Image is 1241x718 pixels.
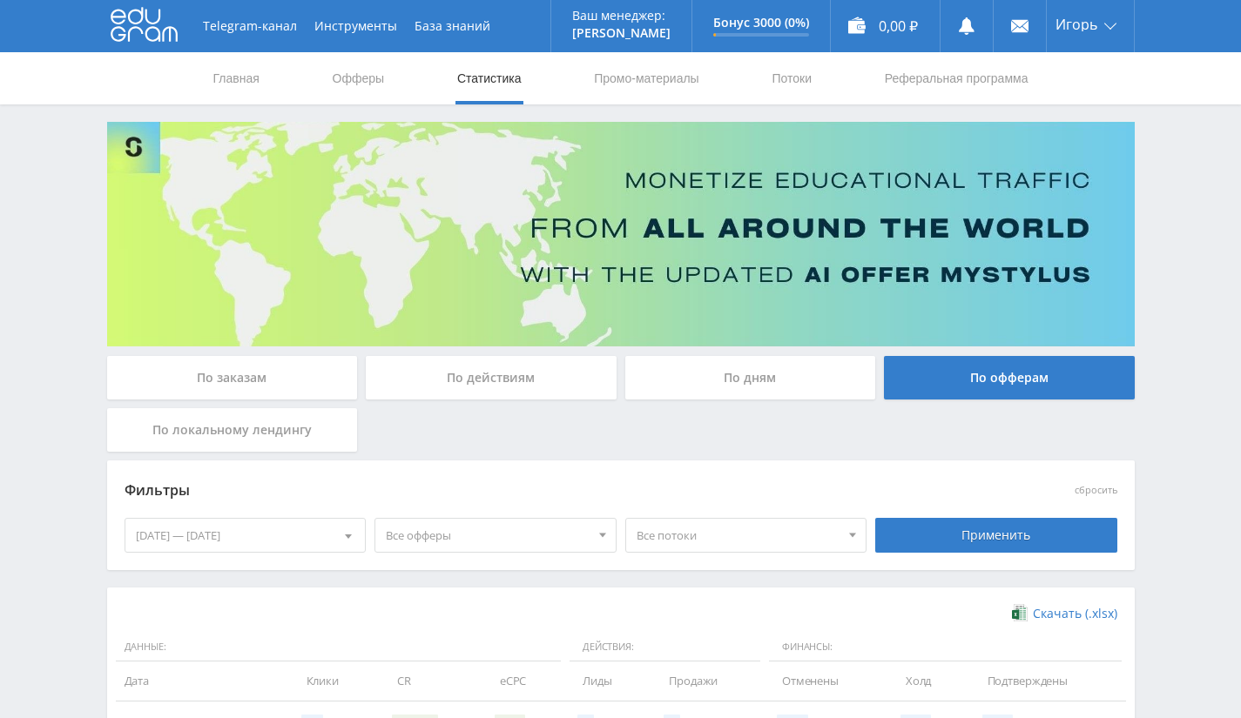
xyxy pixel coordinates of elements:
div: По действиям [366,356,617,399]
span: Игорь [1056,17,1097,31]
span: Все потоки [637,519,840,552]
a: Скачать (.xlsx) [1012,605,1116,622]
div: По дням [625,356,876,399]
a: Реферальная программа [883,52,1030,104]
td: Лиды [565,661,651,701]
div: По заказам [107,356,358,399]
div: По офферам [884,356,1135,399]
div: Применить [875,518,1117,553]
td: eCPC [482,661,565,701]
span: Скачать (.xlsx) [1033,607,1117,621]
div: [DATE] — [DATE] [125,519,366,552]
td: Клики [289,661,380,701]
div: Фильтры [125,478,867,504]
button: сбросить [1075,485,1117,496]
a: Офферы [331,52,387,104]
td: Продажи [651,661,765,701]
p: [PERSON_NAME] [572,26,671,40]
td: Отменены [765,661,888,701]
img: xlsx [1012,604,1027,621]
a: Статистика [455,52,523,104]
td: Дата [116,661,289,701]
span: Данные: [116,633,562,662]
a: Главная [212,52,261,104]
div: По локальному лендингу [107,408,358,452]
a: Промо-материалы [592,52,700,104]
td: CR [380,661,482,701]
span: Финансы: [769,633,1121,662]
td: Холд [888,661,970,701]
span: Все офферы [386,519,590,552]
td: Подтверждены [970,661,1126,701]
p: Бонус 3000 (0%) [713,16,809,30]
p: Ваш менеджер: [572,9,671,23]
img: Banner [107,122,1135,346]
span: Действия: [570,633,760,662]
a: Потоки [770,52,813,104]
